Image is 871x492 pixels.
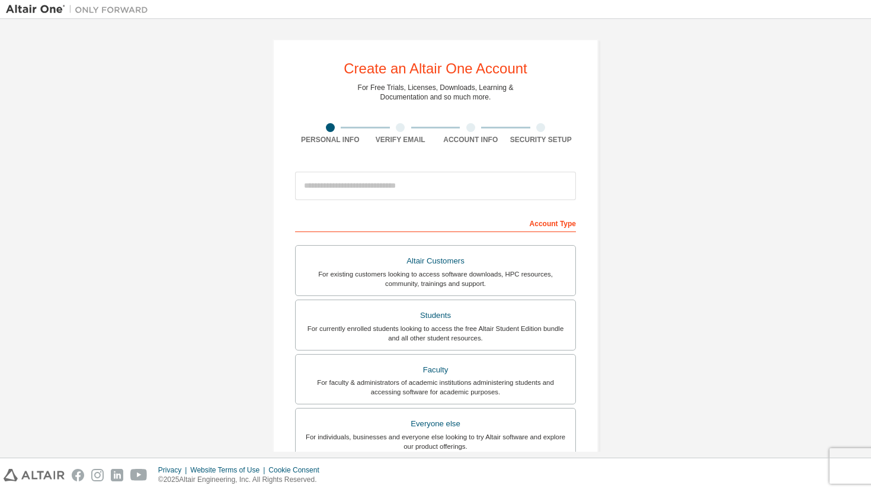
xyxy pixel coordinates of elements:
div: Students [303,307,568,324]
div: Account Info [435,135,506,144]
p: © 2025 Altair Engineering, Inc. All Rights Reserved. [158,475,326,485]
img: youtube.svg [130,469,148,481]
div: Create an Altair One Account [344,62,527,76]
div: For individuals, businesses and everyone else looking to try Altair software and explore our prod... [303,432,568,451]
div: Privacy [158,465,190,475]
img: instagram.svg [91,469,104,481]
div: Verify Email [366,135,436,144]
div: Faculty [303,362,568,378]
img: linkedin.svg [111,469,123,481]
div: Security Setup [506,135,577,144]
div: Everyone else [303,416,568,432]
img: facebook.svg [72,469,84,481]
div: For Free Trials, Licenses, Downloads, Learning & Documentation and so much more. [358,83,514,102]
div: For existing customers looking to access software downloads, HPC resources, community, trainings ... [303,269,568,288]
img: Altair One [6,4,154,15]
div: For faculty & administrators of academic institutions administering students and accessing softwa... [303,378,568,397]
div: Personal Info [295,135,366,144]
div: Cookie Consent [268,465,326,475]
div: For currently enrolled students looking to access the free Altair Student Edition bundle and all ... [303,324,568,343]
div: Account Type [295,213,576,232]
div: Website Terms of Use [190,465,268,475]
img: altair_logo.svg [4,469,65,481]
div: Altair Customers [303,253,568,269]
